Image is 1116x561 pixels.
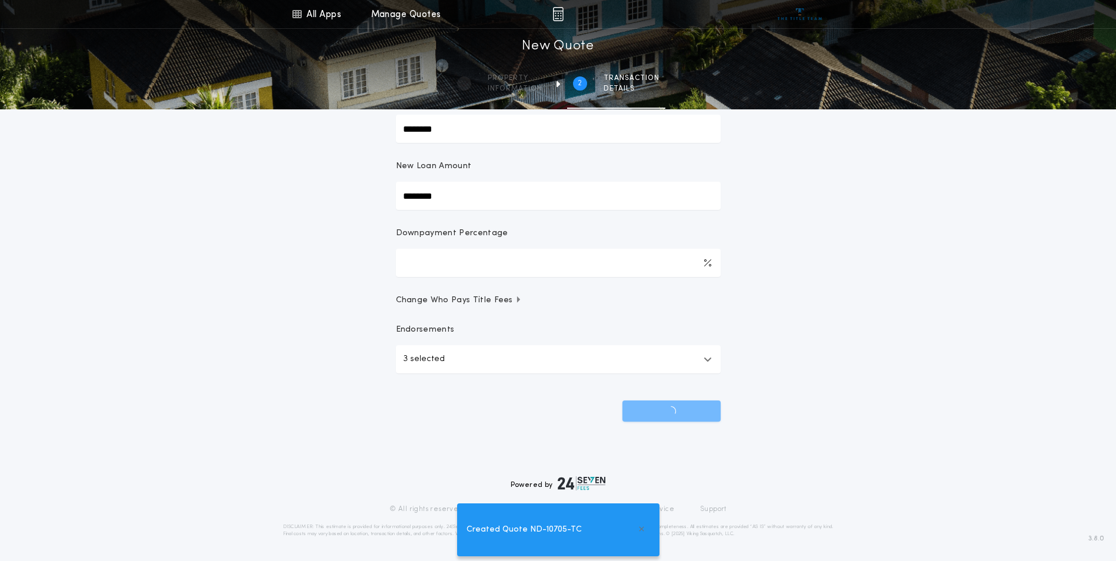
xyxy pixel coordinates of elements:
span: Property [488,74,542,83]
p: Endorsements [396,324,721,336]
span: details [604,84,659,93]
div: Powered by [511,476,606,490]
span: information [488,84,542,93]
img: img [552,7,564,21]
img: vs-icon [778,8,822,20]
p: 3 selected [403,352,445,366]
button: Change Who Pays Title Fees [396,295,721,306]
span: Change Who Pays Title Fees [396,295,522,306]
span: Transaction [604,74,659,83]
input: New Loan Amount [396,182,721,210]
h2: 2 [578,79,582,88]
p: New Loan Amount [396,161,472,172]
h1: New Quote [522,37,594,56]
p: Downpayment Percentage [396,228,508,239]
input: Downpayment Percentage [396,249,721,277]
button: 3 selected [396,345,721,373]
input: Sale Price [396,115,721,143]
span: Created Quote ND-10705-TC [467,523,582,536]
img: logo [558,476,606,490]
